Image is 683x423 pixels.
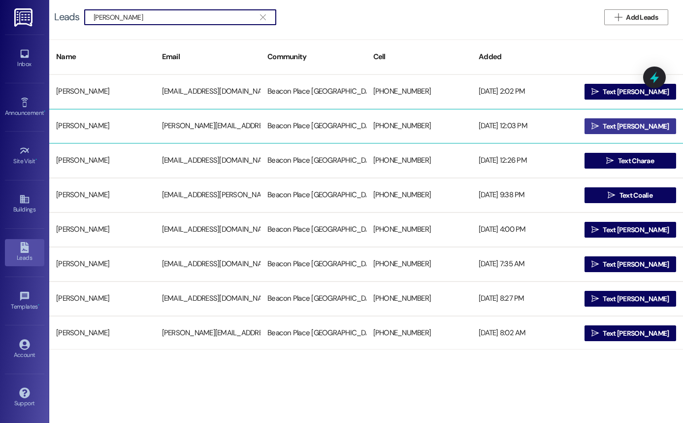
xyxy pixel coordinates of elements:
[472,254,578,274] div: [DATE] 7:35 AM
[260,185,366,205] div: Beacon Place [GEOGRAPHIC_DATA]
[366,289,472,309] div: [PHONE_NUMBER]
[366,45,472,69] div: Cell
[472,220,578,240] div: [DATE] 4:00 PM
[35,156,37,163] span: •
[155,151,261,171] div: [EMAIL_ADDRESS][DOMAIN_NAME]
[585,84,677,100] button: Text [PERSON_NAME]
[5,239,44,266] a: Leads
[472,82,578,102] div: [DATE] 2:02 PM
[255,10,271,25] button: Clear text
[49,220,155,240] div: [PERSON_NAME]
[49,151,155,171] div: [PERSON_NAME]
[49,323,155,343] div: [PERSON_NAME]
[260,116,366,136] div: Beacon Place [GEOGRAPHIC_DATA]
[608,191,615,199] i: 
[366,82,472,102] div: [PHONE_NUMBER]
[585,325,677,341] button: Text [PERSON_NAME]
[591,226,599,234] i: 
[585,222,677,238] button: Text [PERSON_NAME]
[472,45,578,69] div: Added
[585,118,677,134] button: Text [PERSON_NAME]
[260,289,366,309] div: Beacon Place [GEOGRAPHIC_DATA]
[603,294,669,304] span: Text [PERSON_NAME]
[585,256,677,272] button: Text [PERSON_NAME]
[606,157,614,165] i: 
[155,289,261,309] div: [EMAIL_ADDRESS][DOMAIN_NAME]
[38,302,39,309] span: •
[591,260,599,268] i: 
[585,187,677,203] button: Text Coalie
[618,156,654,166] span: Text Charae
[155,82,261,102] div: [EMAIL_ADDRESS][DOMAIN_NAME]
[591,88,599,96] i: 
[472,185,578,205] div: [DATE] 9:38 PM
[49,45,155,69] div: Name
[94,10,255,24] input: Search name/email/community (quotes for exact match e.g. "John Smith")
[366,254,472,274] div: [PHONE_NUMBER]
[472,289,578,309] div: [DATE] 8:27 PM
[155,323,261,343] div: [PERSON_NAME][EMAIL_ADDRESS][PERSON_NAME][DOMAIN_NAME]
[603,328,669,339] span: Text [PERSON_NAME]
[155,116,261,136] div: [PERSON_NAME][EMAIL_ADDRESS][PERSON_NAME][DOMAIN_NAME]
[472,116,578,136] div: [DATE] 12:03 PM
[5,385,44,411] a: Support
[260,220,366,240] div: Beacon Place [GEOGRAPHIC_DATA]
[603,259,669,270] span: Text [PERSON_NAME]
[54,12,79,22] div: Leads
[155,254,261,274] div: [EMAIL_ADDRESS][DOMAIN_NAME]
[603,225,669,235] span: Text [PERSON_NAME]
[260,13,265,21] i: 
[260,82,366,102] div: Beacon Place [GEOGRAPHIC_DATA]
[604,9,668,25] button: Add Leads
[49,82,155,102] div: [PERSON_NAME]
[49,254,155,274] div: [PERSON_NAME]
[14,8,34,27] img: ResiDesk Logo
[472,151,578,171] div: [DATE] 12:26 PM
[591,329,599,337] i: 
[366,116,472,136] div: [PHONE_NUMBER]
[626,12,658,23] span: Add Leads
[366,220,472,240] div: [PHONE_NUMBER]
[615,13,622,21] i: 
[49,116,155,136] div: [PERSON_NAME]
[44,108,45,115] span: •
[472,323,578,343] div: [DATE] 8:02 AM
[366,151,472,171] div: [PHONE_NUMBER]
[49,289,155,309] div: [PERSON_NAME]
[5,191,44,217] a: Buildings
[260,45,366,69] div: Community
[5,45,44,72] a: Inbox
[591,122,599,130] i: 
[260,323,366,343] div: Beacon Place [GEOGRAPHIC_DATA]
[591,295,599,303] i: 
[5,336,44,363] a: Account
[603,121,669,132] span: Text [PERSON_NAME]
[155,45,261,69] div: Email
[619,190,652,201] span: Text Coalie
[155,220,261,240] div: [EMAIL_ADDRESS][DOMAIN_NAME]
[5,142,44,169] a: Site Visit •
[603,87,669,97] span: Text [PERSON_NAME]
[155,185,261,205] div: [EMAIL_ADDRESS][PERSON_NAME][DOMAIN_NAME]
[260,151,366,171] div: Beacon Place [GEOGRAPHIC_DATA]
[585,291,677,307] button: Text [PERSON_NAME]
[366,323,472,343] div: [PHONE_NUMBER]
[260,254,366,274] div: Beacon Place [GEOGRAPHIC_DATA]
[366,185,472,205] div: [PHONE_NUMBER]
[585,153,677,169] button: Text Charae
[5,288,44,315] a: Templates •
[49,185,155,205] div: [PERSON_NAME]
